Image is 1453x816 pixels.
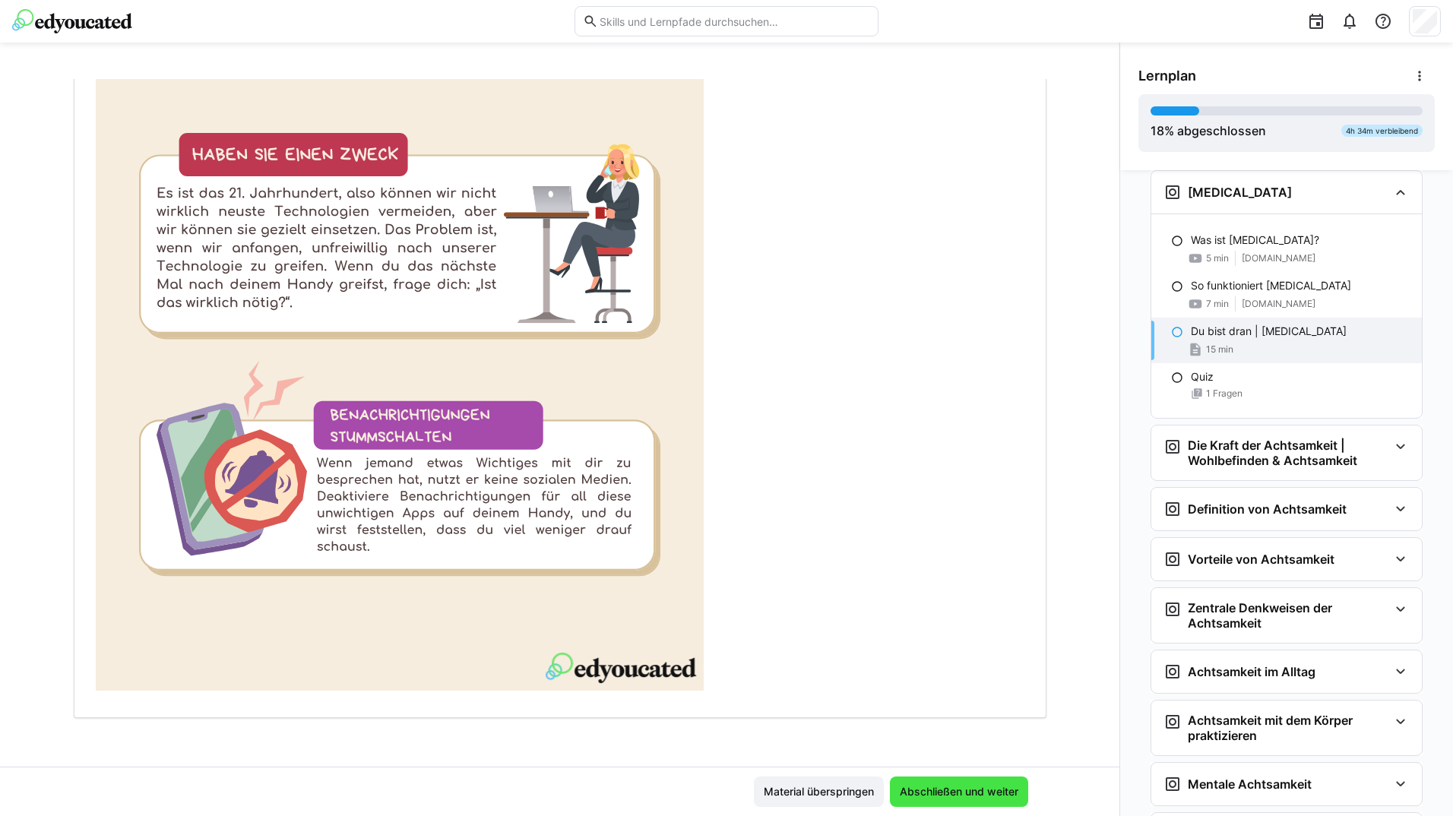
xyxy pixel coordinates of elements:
h3: Zentrale Denkweisen der Achtsamkeit [1188,600,1388,631]
span: 15 min [1206,343,1233,356]
input: Skills und Lernpfade durchsuchen… [598,14,870,28]
h3: Achtsamkeit mit dem Körper praktizieren [1188,713,1388,743]
button: Abschließen und weiter [890,776,1028,807]
p: Was ist [MEDICAL_DATA]? [1191,232,1319,248]
span: Material überspringen [761,784,876,799]
span: [DOMAIN_NAME] [1242,298,1315,310]
h3: Die Kraft der Achtsamkeit | Wohlbefinden & Achtsamkeit [1188,438,1388,468]
p: So funktioniert [MEDICAL_DATA] [1191,278,1351,293]
p: Du bist dran | [MEDICAL_DATA] [1191,324,1347,339]
span: Abschließen und weiter [897,784,1021,799]
h3: Achtsamkeit im Alltag [1188,664,1315,679]
h3: Mentale Achtsamkeit [1188,776,1312,792]
span: [DOMAIN_NAME] [1242,252,1315,264]
span: 1 Fragen [1206,387,1242,400]
h3: Definition von Achtsamkeit [1188,501,1347,517]
div: % abgeschlossen [1151,122,1266,140]
button: Material überspringen [754,776,884,807]
span: 7 min [1206,298,1229,310]
span: Lernplan [1138,68,1196,84]
p: Quiz [1191,369,1214,384]
div: 4h 34m verbleibend [1341,125,1423,137]
h3: Vorteile von Achtsamkeit [1188,552,1334,567]
span: 18 [1151,123,1164,138]
span: 5 min [1206,252,1229,264]
h3: [MEDICAL_DATA] [1188,185,1292,200]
